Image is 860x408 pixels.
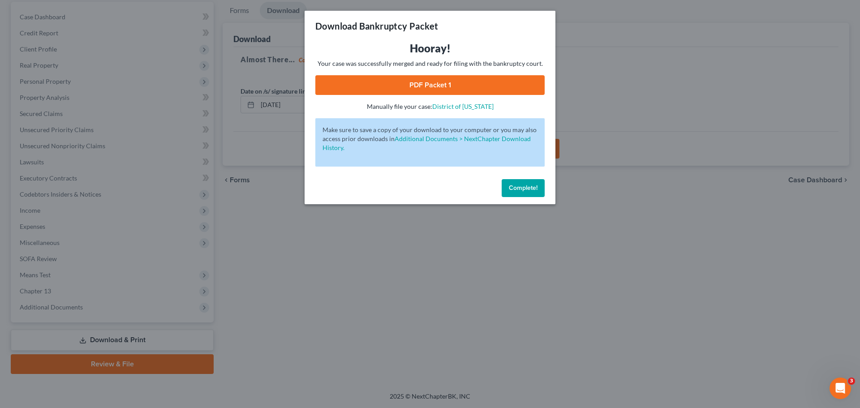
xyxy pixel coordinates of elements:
button: Complete! [502,179,545,197]
a: PDF Packet 1 [315,75,545,95]
span: Complete! [509,184,537,192]
p: Manually file your case: [315,102,545,111]
a: Additional Documents > NextChapter Download History. [322,135,531,151]
iframe: Intercom live chat [830,378,851,399]
span: 3 [848,378,855,385]
p: Make sure to save a copy of your download to your computer or you may also access prior downloads in [322,125,537,152]
a: District of [US_STATE] [432,103,494,110]
h3: Hooray! [315,41,545,56]
p: Your case was successfully merged and ready for filing with the bankruptcy court. [315,59,545,68]
h3: Download Bankruptcy Packet [315,20,438,32]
